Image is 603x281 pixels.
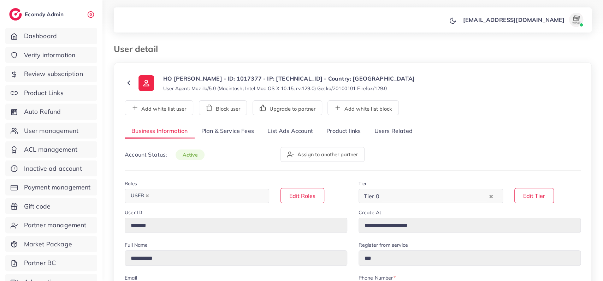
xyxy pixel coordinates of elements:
span: Market Package [24,240,72,249]
span: Inactive ad account [24,164,82,173]
button: Edit Tier [514,188,554,203]
span: Product Links [24,88,64,98]
button: Assign to another partner [280,147,365,162]
a: [EMAIL_ADDRESS][DOMAIN_NAME]avatar [459,13,586,27]
label: Full Name [125,241,148,248]
span: Gift code [24,202,51,211]
a: Auto Refund [5,104,97,120]
a: Market Package [5,236,97,252]
label: Tier [359,180,367,187]
a: Users Related [367,124,419,139]
h3: User detail [114,44,164,54]
button: Edit Roles [280,188,324,203]
a: List Ads Account [261,124,320,139]
img: ic-user-info.36bf1079.svg [138,75,154,91]
span: User management [24,126,78,135]
a: Gift code [5,198,97,215]
img: avatar [569,13,583,27]
button: Upgrade to partner [253,100,322,115]
a: ACL management [5,141,97,158]
label: User ID [125,209,142,216]
button: Add white list block [327,100,399,115]
span: Review subscription [24,69,83,78]
button: Add white list user [125,100,193,115]
div: Search for option [359,189,503,203]
img: logo [9,8,22,21]
label: Create At [359,209,381,216]
a: Dashboard [5,28,97,44]
span: Dashboard [24,31,57,41]
a: Inactive ad account [5,160,97,177]
a: Business Information [125,124,195,139]
button: Clear Selected [489,192,493,200]
a: Partner BC [5,255,97,271]
h2: Ecomdy Admin [25,11,65,18]
div: Search for option [125,189,269,203]
a: Payment management [5,179,97,195]
span: Auto Refund [24,107,61,116]
a: User management [5,123,97,139]
span: Payment management [24,183,91,192]
a: Product links [320,124,367,139]
button: Deselect USER [146,194,149,198]
span: ACL management [24,145,77,154]
span: Partner BC [24,258,56,268]
label: Roles [125,180,137,187]
input: Search for option [381,191,487,201]
a: Plan & Service Fees [195,124,261,139]
a: logoEcomdy Admin [9,8,65,21]
span: Tier 0 [362,191,381,201]
input: Search for option [153,191,260,201]
p: [EMAIL_ADDRESS][DOMAIN_NAME] [463,16,564,24]
p: HO [PERSON_NAME] - ID: 1017377 - IP: [TECHNICAL_ID] - Country: [GEOGRAPHIC_DATA] [163,74,415,83]
span: Partner management [24,221,87,230]
p: Account Status: [125,150,205,159]
label: Register from service [359,241,408,248]
span: active [176,150,205,160]
button: Block user [199,100,247,115]
span: Verify information [24,51,76,60]
a: Verify information [5,47,97,63]
a: Review subscription [5,66,97,82]
a: Product Links [5,85,97,101]
small: User Agent: Mozilla/5.0 (Macintosh; Intel Mac OS X 10.15; rv:129.0) Gecko/20100101 Firefox/129.0 [163,85,387,92]
span: USER [128,191,152,201]
a: Partner management [5,217,97,233]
